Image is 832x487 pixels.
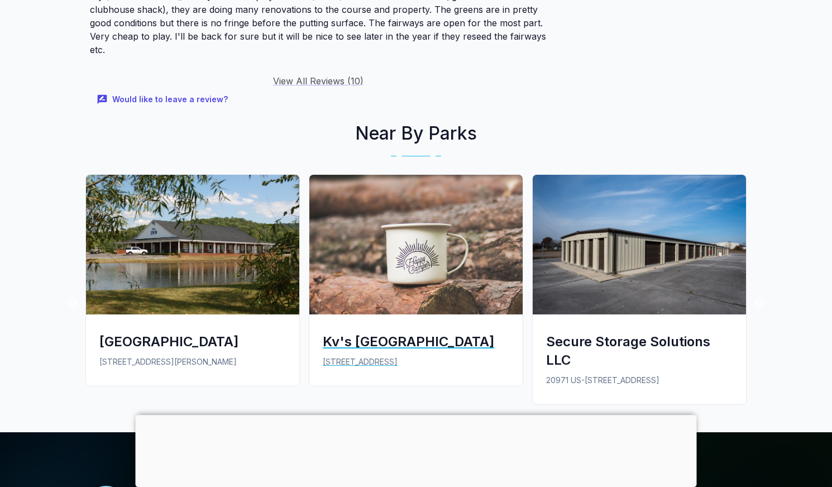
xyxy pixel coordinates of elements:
a: QC Inn and RV Resort[GEOGRAPHIC_DATA][STREET_ADDRESS][PERSON_NAME] [81,174,304,395]
p: [STREET_ADDRESS] [323,356,509,368]
img: Kv's Rv Park [309,175,523,314]
button: Next [754,298,765,309]
img: QC Inn and RV Resort [86,175,299,314]
iframe: Advertisement [136,415,697,484]
button: Would like to leave a review? [90,88,237,112]
div: Secure Storage Solutions LLC [546,332,733,369]
img: Secure Storage Solutions LLC [533,175,746,314]
a: Kv's Rv ParkKv's [GEOGRAPHIC_DATA][STREET_ADDRESS] [304,174,528,395]
a: View All Reviews (10) [273,75,364,87]
div: Kv's [GEOGRAPHIC_DATA] [323,332,509,351]
p: 20971 US-[STREET_ADDRESS] [546,374,733,386]
p: [STREET_ADDRESS][PERSON_NAME] [99,356,286,368]
a: Secure Storage Solutions LLCSecure Storage Solutions LLC20971 US-[STREET_ADDRESS] [528,174,751,413]
h2: Near By Parks [81,120,751,147]
button: Previous [67,298,78,309]
div: [GEOGRAPHIC_DATA] [99,332,286,351]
